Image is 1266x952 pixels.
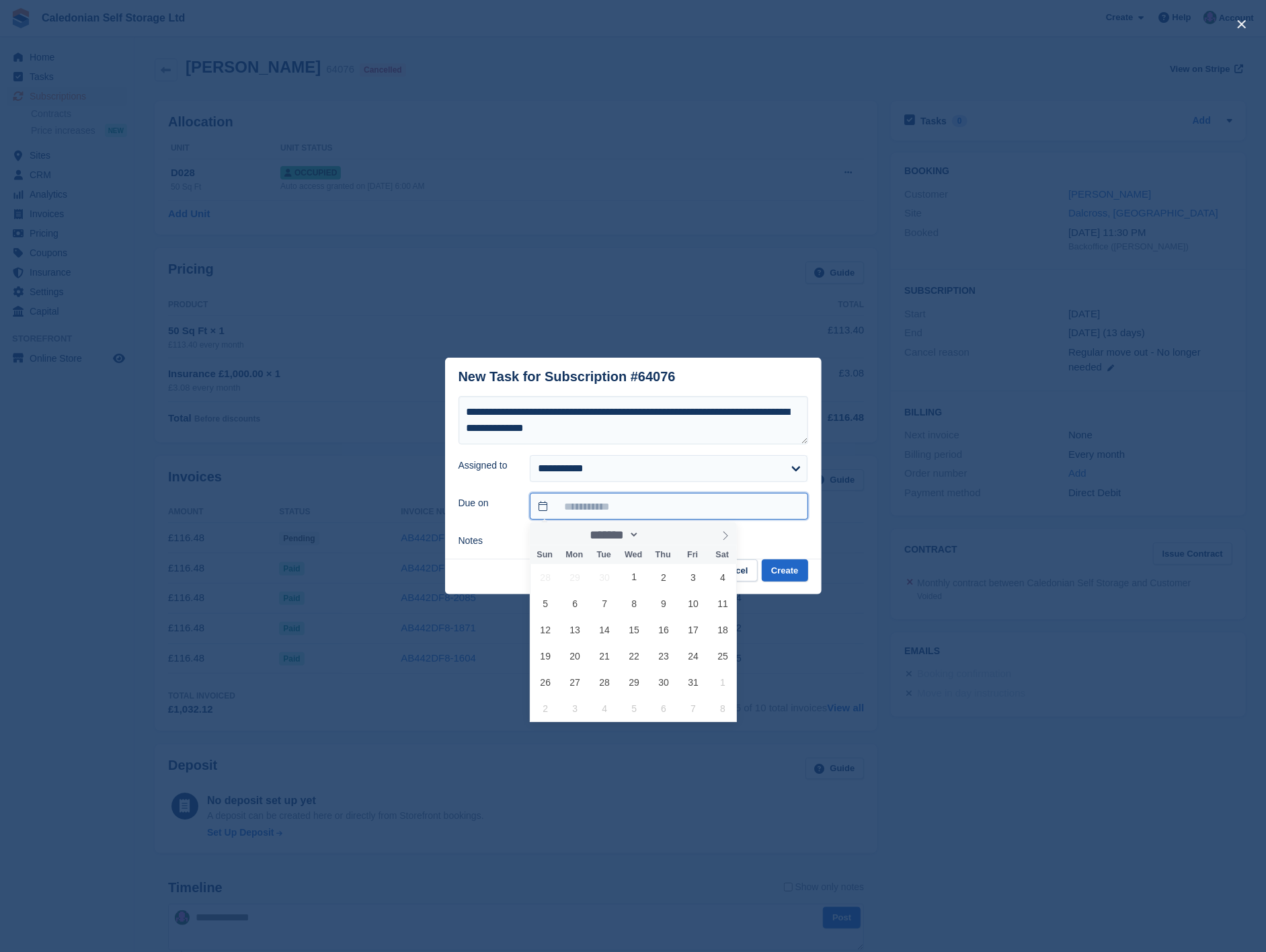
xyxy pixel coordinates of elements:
span: October 16, 2025 [651,617,677,643]
span: October 17, 2025 [680,617,707,643]
span: October 12, 2025 [532,617,559,643]
span: October 31, 2025 [680,669,707,695]
span: October 26, 2025 [532,669,559,695]
span: October 7, 2025 [592,590,618,617]
span: October 9, 2025 [651,590,677,617]
label: Notes [459,534,514,548]
span: November 7, 2025 [680,695,707,721]
span: September 28, 2025 [532,564,559,590]
span: October 6, 2025 [562,590,588,617]
span: September 30, 2025 [592,564,618,590]
span: November 4, 2025 [592,695,618,721]
input: Year [639,528,682,542]
span: October 14, 2025 [592,617,618,643]
span: November 3, 2025 [562,695,588,721]
span: October 8, 2025 [621,590,647,617]
span: Thu [648,551,678,559]
span: October 28, 2025 [592,669,618,695]
span: Fri [678,551,707,559]
label: Due on [459,496,514,510]
span: October 4, 2025 [710,564,736,590]
span: November 8, 2025 [710,695,736,721]
span: October 22, 2025 [621,643,647,669]
span: October 24, 2025 [680,643,707,669]
span: October 29, 2025 [621,669,647,695]
span: October 11, 2025 [710,590,736,617]
span: October 13, 2025 [562,617,588,643]
button: close [1231,13,1253,35]
label: Assigned to [459,459,514,473]
span: October 18, 2025 [710,617,736,643]
span: October 23, 2025 [651,643,677,669]
span: October 25, 2025 [710,643,736,669]
span: Sun [530,551,559,559]
span: November 2, 2025 [532,695,559,721]
button: Create [762,559,807,582]
span: October 27, 2025 [562,669,588,695]
span: October 3, 2025 [680,564,707,590]
span: October 20, 2025 [562,643,588,669]
span: October 21, 2025 [592,643,618,669]
span: November 1, 2025 [710,669,736,695]
span: October 2, 2025 [651,564,677,590]
span: November 5, 2025 [621,695,647,721]
span: Tue [589,551,619,559]
span: Sat [707,551,737,559]
span: September 29, 2025 [562,564,588,590]
span: Mon [559,551,589,559]
span: Wed [619,551,648,559]
div: New Task for Subscription #64076 [459,369,676,385]
span: October 10, 2025 [680,590,707,617]
span: October 19, 2025 [532,643,559,669]
select: Month [586,528,640,542]
span: October 1, 2025 [621,564,647,590]
span: October 30, 2025 [651,669,677,695]
span: October 5, 2025 [532,590,559,617]
span: November 6, 2025 [651,695,677,721]
span: October 15, 2025 [621,617,647,643]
